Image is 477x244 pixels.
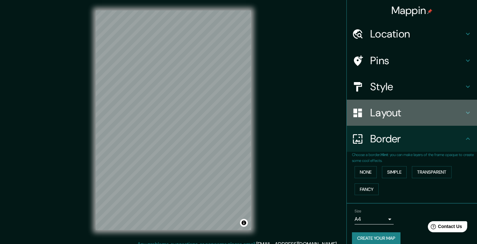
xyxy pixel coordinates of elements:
[370,132,464,145] h4: Border
[347,100,477,126] div: Layout
[370,54,464,67] h4: Pins
[347,126,477,152] div: Border
[370,106,464,119] h4: Layout
[355,183,379,195] button: Fancy
[347,74,477,100] div: Style
[370,27,464,40] h4: Location
[347,48,477,74] div: Pins
[347,21,477,47] div: Location
[391,4,433,17] h4: Mappin
[355,214,394,224] div: A4
[355,208,361,214] label: Size
[412,166,452,178] button: Transparent
[352,152,477,164] p: Choose a border. : you can make layers of the frame opaque to create some cool effects.
[355,166,377,178] button: None
[96,10,251,230] canvas: Map
[240,219,248,227] button: Toggle attribution
[382,166,407,178] button: Simple
[370,80,464,93] h4: Style
[419,219,470,237] iframe: Help widget launcher
[381,152,388,157] b: Hint
[427,9,432,14] img: pin-icon.png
